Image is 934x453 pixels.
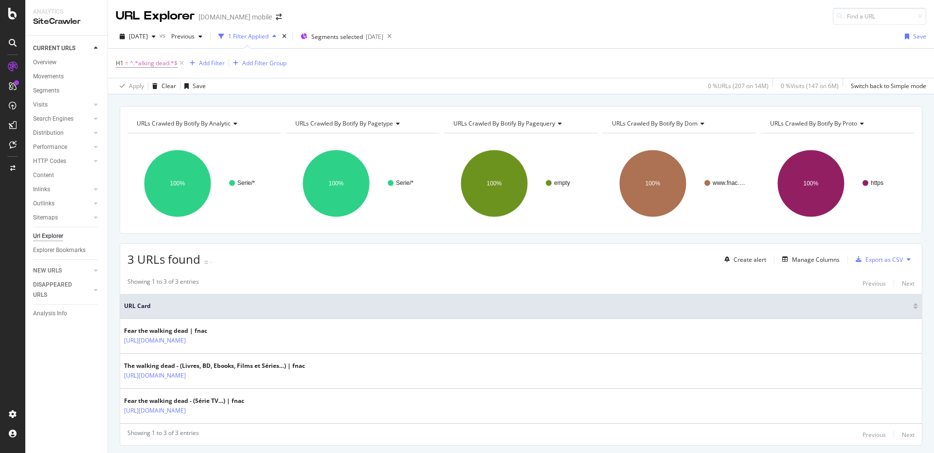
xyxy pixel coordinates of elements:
[167,32,195,40] span: Previous
[453,119,555,127] span: URLs Crawled By Botify By pagequery
[851,82,926,90] div: Switch back to Simple mode
[215,29,280,44] button: 1 Filter Applied
[33,170,54,181] div: Content
[170,180,185,187] text: 100%
[645,180,660,187] text: 100%
[33,231,63,241] div: Url Explorer
[311,33,363,41] span: Segments selected
[833,8,926,25] input: Find a URL
[124,371,186,381] a: [URL][DOMAIN_NAME]
[781,82,839,90] div: 0 % Visits ( 147 on 6M )
[33,128,64,138] div: Distribution
[902,277,915,289] button: Next
[778,254,840,265] button: Manage Columns
[160,31,167,39] span: vs
[130,56,178,70] span: ^.*alking dead.*$
[33,266,62,276] div: NEW URLS
[228,32,269,40] div: 1 Filter Applied
[186,57,225,69] button: Add Filter
[33,86,101,96] a: Segments
[33,16,100,27] div: SiteCrawler
[862,431,886,439] div: Previous
[902,279,915,288] div: Next
[33,114,73,124] div: Search Engines
[913,32,926,40] div: Save
[451,116,589,131] h4: URLs Crawled By Botify By pagequery
[366,33,383,41] div: [DATE]
[135,116,272,131] h4: URLs Crawled By Botify By analytic
[127,429,199,440] div: Showing 1 to 3 of 3 entries
[33,43,91,54] a: CURRENT URLS
[33,308,67,319] div: Analysis Info
[124,362,305,370] div: The walking dead - (Livres, BD, Ebooks, Films et Séries…) | fnac
[148,78,176,94] button: Clear
[237,180,255,186] text: Serie/*
[901,29,926,44] button: Save
[444,141,596,226] svg: A chart.
[901,420,924,443] iframe: Intercom live chat
[124,326,228,335] div: Fear the walking dead | fnac
[862,429,886,440] button: Previous
[33,213,91,223] a: Sitemaps
[293,116,431,131] h4: URLs Crawled By Botify By pagetype
[162,82,176,90] div: Clear
[124,302,911,310] span: URL Card
[33,100,48,110] div: Visits
[33,308,101,319] a: Analysis Info
[33,245,86,255] div: Explorer Bookmarks
[712,180,745,186] text: www.fnac.…
[127,277,199,289] div: Showing 1 to 3 of 3 entries
[180,78,206,94] button: Save
[124,336,186,345] a: [URL][DOMAIN_NAME]
[33,57,56,68] div: Overview
[761,141,913,226] div: A chart.
[295,119,393,127] span: URLs Crawled By Botify By pagetype
[603,141,754,226] svg: A chart.
[33,184,91,195] a: Inlinks
[33,199,91,209] a: Outlinks
[862,277,886,289] button: Previous
[33,199,54,209] div: Outlinks
[127,141,279,226] div: A chart.
[129,82,144,90] div: Apply
[804,180,819,187] text: 100%
[33,57,101,68] a: Overview
[610,116,748,131] h4: URLs Crawled By Botify By dom
[33,280,82,300] div: DISAPPEARED URLS
[276,14,282,20] div: arrow-right-arrow-left
[127,251,200,267] span: 3 URLs found
[862,279,886,288] div: Previous
[116,8,195,24] div: URL Explorer
[33,213,58,223] div: Sitemaps
[768,116,906,131] h4: URLs Crawled By Botify By proto
[33,142,67,152] div: Performance
[852,252,903,267] button: Export as CSV
[33,72,64,82] div: Movements
[33,142,91,152] a: Performance
[116,78,144,94] button: Apply
[33,86,59,96] div: Segments
[33,72,101,82] a: Movements
[871,180,883,186] text: https
[193,82,206,90] div: Save
[137,119,231,127] span: URLs Crawled By Botify By analytic
[33,184,50,195] div: Inlinks
[487,180,502,187] text: 100%
[280,32,288,41] div: times
[770,119,857,127] span: URLs Crawled By Botify By proto
[612,119,698,127] span: URLs Crawled By Botify By dom
[116,59,124,67] span: H1
[33,266,91,276] a: NEW URLS
[33,231,101,241] a: Url Explorer
[33,43,75,54] div: CURRENT URLS
[708,82,769,90] div: 0 % URLs ( 207 on 14M )
[33,114,91,124] a: Search Engines
[204,261,208,264] img: Equal
[229,57,287,69] button: Add Filter Group
[286,141,438,226] svg: A chart.
[33,280,91,300] a: DISAPPEARED URLS
[33,100,91,110] a: Visits
[242,59,287,67] div: Add Filter Group
[198,12,272,22] div: [DOMAIN_NAME] mobile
